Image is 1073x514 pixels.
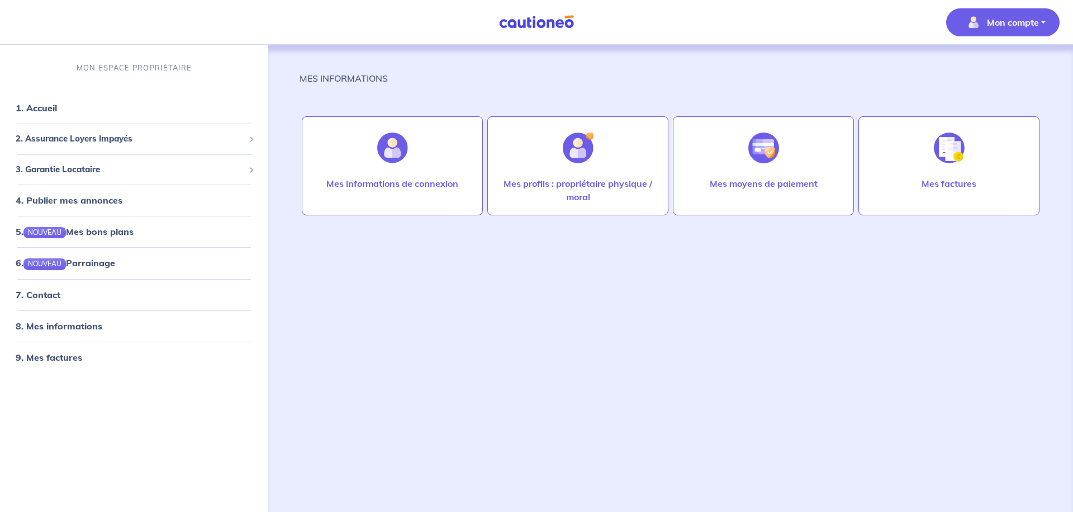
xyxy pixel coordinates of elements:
div: 2. Assurance Loyers Impayés [4,128,264,150]
p: Mes profils : propriétaire physique / moral [499,177,657,204]
div: 1. Accueil [4,97,264,119]
button: illu_account_valid_menu.svgMon compte [946,8,1060,36]
img: illu_account.svg [377,133,408,163]
img: illu_account_add.svg [563,133,594,163]
img: illu_invoice.svg [934,133,965,163]
a: 6.NOUVEAUParrainage [16,257,115,268]
div: 7. Contact [4,283,264,305]
a: 9. Mes factures [16,351,82,362]
div: 3. Garantie Locataire [4,159,264,181]
a: 4. Publier mes annonces [16,195,122,206]
p: Mes informations de connexion [326,177,458,190]
p: Mes moyens de paiement [710,177,818,190]
div: 8. Mes informations [4,314,264,337]
a: 1. Accueil [16,102,57,114]
p: MES INFORMATIONS [300,72,388,85]
a: 7. Contact [16,289,60,300]
span: 2. Assurance Loyers Impayés [16,133,244,145]
span: 3. Garantie Locataire [16,163,244,176]
img: illu_account_valid_menu.svg [965,13,982,31]
a: 8. Mes informations [16,320,102,331]
img: illu_credit_card_no_anim.svg [748,133,779,163]
img: Cautioneo [495,15,578,29]
a: 5.NOUVEAUMes bons plans [16,226,134,237]
div: 5.NOUVEAUMes bons plans [4,220,264,243]
p: MON ESPACE PROPRIÉTAIRE [77,63,192,73]
div: 9. Mes factures [4,346,264,368]
p: Mon compte [987,16,1039,29]
div: 6.NOUVEAUParrainage [4,252,264,274]
p: Mes factures [922,177,976,190]
div: 4. Publier mes annonces [4,189,264,211]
